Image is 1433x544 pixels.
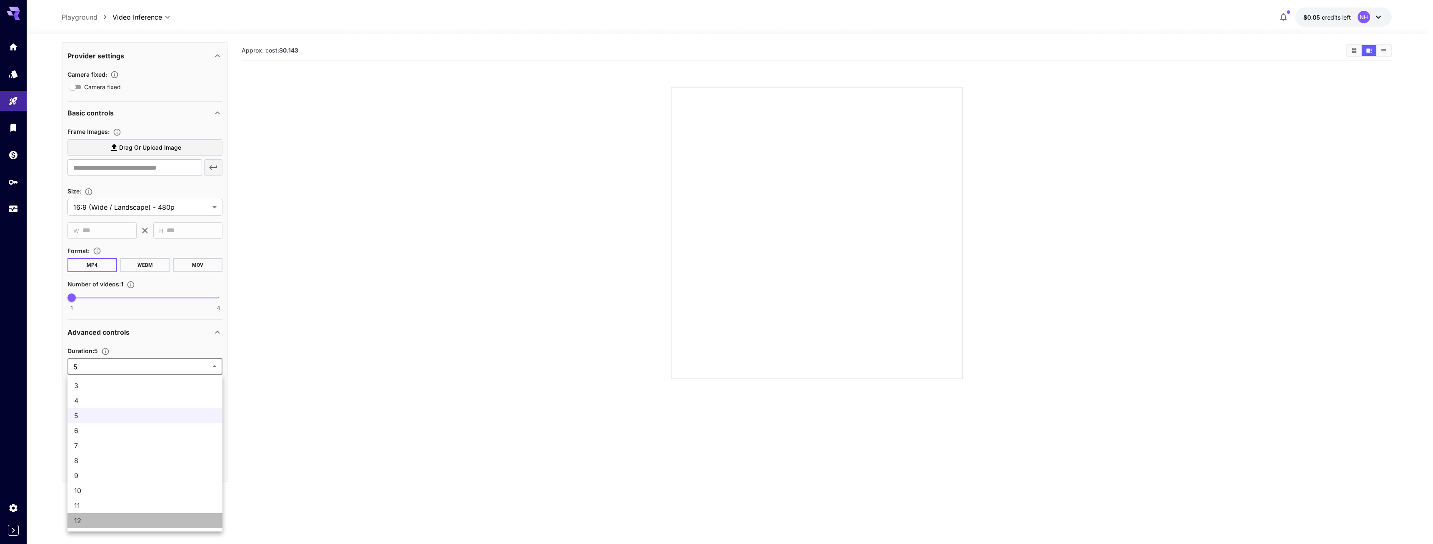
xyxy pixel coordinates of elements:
span: 5 [74,411,216,421]
span: 12 [74,516,216,526]
span: 11 [74,501,216,511]
span: 9 [74,471,216,481]
span: 3 [74,381,216,391]
span: 6 [74,426,216,436]
span: 8 [74,456,216,466]
span: 7 [74,441,216,451]
span: 10 [74,486,216,496]
span: 4 [74,396,216,406]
